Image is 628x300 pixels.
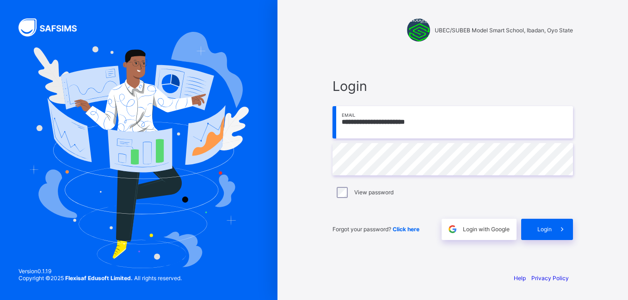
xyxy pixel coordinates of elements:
img: SAFSIMS Logo [18,18,88,36]
span: UBEC/SUBEB Model Smart School, Ibadan, Oyo State [435,27,573,34]
strong: Flexisaf Edusoft Limited. [65,275,133,282]
a: Privacy Policy [531,275,569,282]
span: Login [332,78,573,94]
span: Forgot your password? [332,226,419,233]
span: Version 0.1.19 [18,268,182,275]
span: Login [537,226,552,233]
img: google.396cfc9801f0270233282035f929180a.svg [447,224,458,234]
a: Click here [393,226,419,233]
span: Login with Google [463,226,510,233]
img: Hero Image [29,32,249,268]
span: Copyright © 2025 All rights reserved. [18,275,182,282]
label: View password [354,189,394,196]
a: Help [514,275,526,282]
